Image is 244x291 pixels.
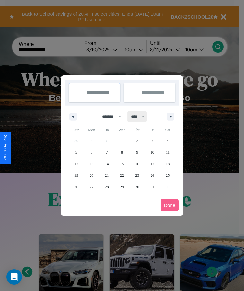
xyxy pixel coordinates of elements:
span: Wed [114,125,129,135]
span: Thu [130,125,145,135]
button: 29 [114,181,129,193]
button: 18 [160,158,175,170]
span: 26 [74,181,78,193]
span: 5 [75,147,77,158]
span: Fri [145,125,160,135]
span: 2 [136,135,138,147]
button: 16 [130,158,145,170]
span: 21 [105,170,109,181]
button: 24 [145,170,160,181]
button: 22 [114,170,129,181]
span: 8 [121,147,123,158]
button: 15 [114,158,129,170]
span: 4 [167,135,169,147]
span: 6 [91,147,92,158]
span: 19 [74,170,78,181]
button: 10 [145,147,160,158]
span: 12 [74,158,78,170]
button: 2 [130,135,145,147]
span: 20 [90,170,93,181]
button: 12 [69,158,84,170]
button: 27 [84,181,99,193]
button: 25 [160,170,175,181]
button: 20 [84,170,99,181]
span: Mon [84,125,99,135]
span: 14 [105,158,109,170]
button: 11 [160,147,175,158]
span: 7 [106,147,108,158]
span: 25 [166,170,170,181]
span: 22 [120,170,124,181]
button: 4 [160,135,175,147]
button: 9 [130,147,145,158]
span: 17 [151,158,154,170]
button: 30 [130,181,145,193]
span: 16 [135,158,139,170]
button: 13 [84,158,99,170]
button: 3 [145,135,160,147]
span: 3 [152,135,153,147]
span: 24 [151,170,154,181]
span: 27 [90,181,93,193]
button: 26 [69,181,84,193]
button: 19 [69,170,84,181]
span: 23 [135,170,139,181]
button: 21 [99,170,114,181]
span: 10 [151,147,154,158]
span: Sun [69,125,84,135]
span: 9 [136,147,138,158]
button: 1 [114,135,129,147]
span: 18 [166,158,170,170]
span: 13 [90,158,93,170]
button: 7 [99,147,114,158]
span: 28 [105,181,109,193]
span: 30 [135,181,139,193]
button: 17 [145,158,160,170]
button: 5 [69,147,84,158]
button: 28 [99,181,114,193]
span: Tue [99,125,114,135]
span: Sat [160,125,175,135]
span: 31 [151,181,154,193]
button: 6 [84,147,99,158]
button: 14 [99,158,114,170]
div: Give Feedback [3,135,8,161]
span: 15 [120,158,124,170]
button: 8 [114,147,129,158]
button: 31 [145,181,160,193]
button: 23 [130,170,145,181]
span: 1 [121,135,123,147]
span: 29 [120,181,124,193]
span: 11 [166,147,170,158]
button: Done [161,199,179,211]
div: Open Intercom Messenger [6,269,22,285]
